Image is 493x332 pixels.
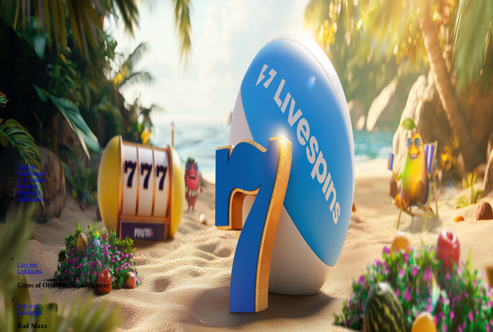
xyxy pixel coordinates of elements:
[17,262,37,268] span: Liity nyt
[17,255,490,289] article: Gates of Olympus Super Scatter
[3,151,490,215] header: Lobby
[17,262,37,268] a: Gates of Olympus Super Scatter
[17,196,44,202] span: Kaikki pelit
[3,151,490,202] nav: Lobby
[17,281,490,289] h3: Gates of Olympus Super Scatter
[17,309,42,315] a: Rad Maxx
[17,303,37,309] a: Rad Maxx
[17,268,42,274] a: Gates of Olympus Super Scatter
[17,189,40,195] a: Pöytäpelit
[17,176,46,182] a: Live Kasino
[17,170,46,176] a: Kolikkopelit
[17,322,490,330] h3: Rad Maxx
[17,303,37,309] span: Liity nyt
[17,183,38,189] a: Jackpotit
[17,296,490,330] article: Rad Maxx
[17,163,36,169] a: Suositut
